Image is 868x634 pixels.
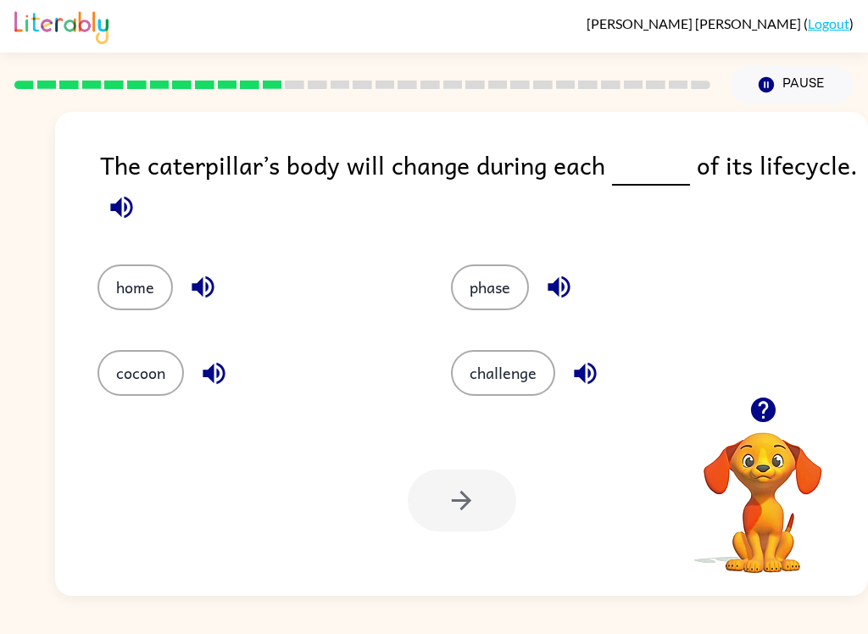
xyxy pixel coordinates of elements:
[731,65,854,104] button: Pause
[100,146,868,231] div: The caterpillar’s body will change during each of its lifecycle.
[808,15,849,31] a: Logout
[14,7,108,44] img: Literably
[587,15,854,31] div: ( )
[97,264,173,310] button: home
[97,350,184,396] button: cocoon
[678,406,848,576] video: Your browser must support playing .mp4 files to use Literably. Please try using another browser.
[451,350,555,396] button: challenge
[587,15,804,31] span: [PERSON_NAME] [PERSON_NAME]
[451,264,529,310] button: phase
